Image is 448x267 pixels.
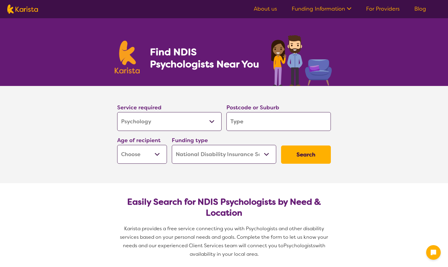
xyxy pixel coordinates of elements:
h1: Find NDIS Psychologists Near You [150,46,262,70]
img: Karista logo [7,5,38,14]
span: Psychologists [283,242,315,249]
a: For Providers [366,5,400,12]
label: Postcode or Suburb [226,104,279,111]
h2: Easily Search for NDIS Psychologists by Need & Location [122,197,326,218]
a: About us [254,5,277,12]
label: Funding type [172,137,208,144]
span: Karista provides a free service connecting you with Psychologists and other disability services b... [120,225,329,249]
button: Search [281,145,331,164]
label: Service required [117,104,161,111]
input: Type [226,112,331,131]
img: psychology [269,33,333,86]
label: Age of recipient [117,137,161,144]
a: Funding Information [292,5,351,12]
a: Blog [414,5,426,12]
img: Karista logo [115,41,140,74]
